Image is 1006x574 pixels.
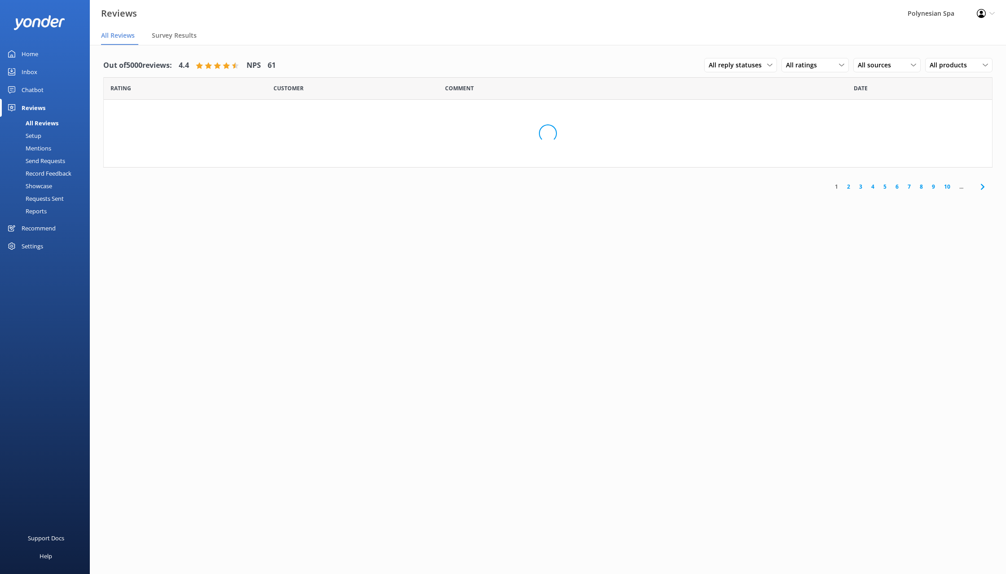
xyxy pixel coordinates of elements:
span: Survey Results [152,31,197,40]
a: Send Requests [5,155,90,167]
a: 6 [891,182,903,191]
span: All reply statuses [709,60,767,70]
span: All sources [858,60,896,70]
span: All products [930,60,972,70]
div: Settings [22,237,43,255]
div: Showcase [5,180,52,192]
div: Chatbot [22,81,44,99]
div: Record Feedback [5,167,71,180]
h4: NPS [247,60,261,71]
div: Reports [5,205,47,217]
a: 3 [855,182,867,191]
div: Setup [5,129,41,142]
div: Inbox [22,63,37,81]
div: All Reviews [5,117,58,129]
div: Reviews [22,99,45,117]
div: Requests Sent [5,192,64,205]
a: Record Feedback [5,167,90,180]
div: Help [40,547,52,565]
a: All Reviews [5,117,90,129]
span: Date [854,84,868,93]
a: 5 [879,182,891,191]
span: ... [955,182,968,191]
a: Requests Sent [5,192,90,205]
a: 2 [843,182,855,191]
span: All ratings [786,60,822,70]
span: Question [445,84,474,93]
a: Showcase [5,180,90,192]
div: Send Requests [5,155,65,167]
h3: Reviews [101,6,137,21]
img: yonder-white-logo.png [13,15,65,30]
h4: Out of 5000 reviews: [103,60,172,71]
div: Recommend [22,219,56,237]
span: Date [274,84,304,93]
h4: 4.4 [179,60,189,71]
a: 1 [830,182,843,191]
div: Support Docs [28,529,64,547]
span: All Reviews [101,31,135,40]
div: Mentions [5,142,51,155]
div: Home [22,45,38,63]
a: Mentions [5,142,90,155]
a: Reports [5,205,90,217]
h4: 61 [268,60,276,71]
span: Date [110,84,131,93]
a: 4 [867,182,879,191]
a: Setup [5,129,90,142]
a: 10 [940,182,955,191]
a: 8 [915,182,927,191]
a: 9 [927,182,940,191]
a: 7 [903,182,915,191]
